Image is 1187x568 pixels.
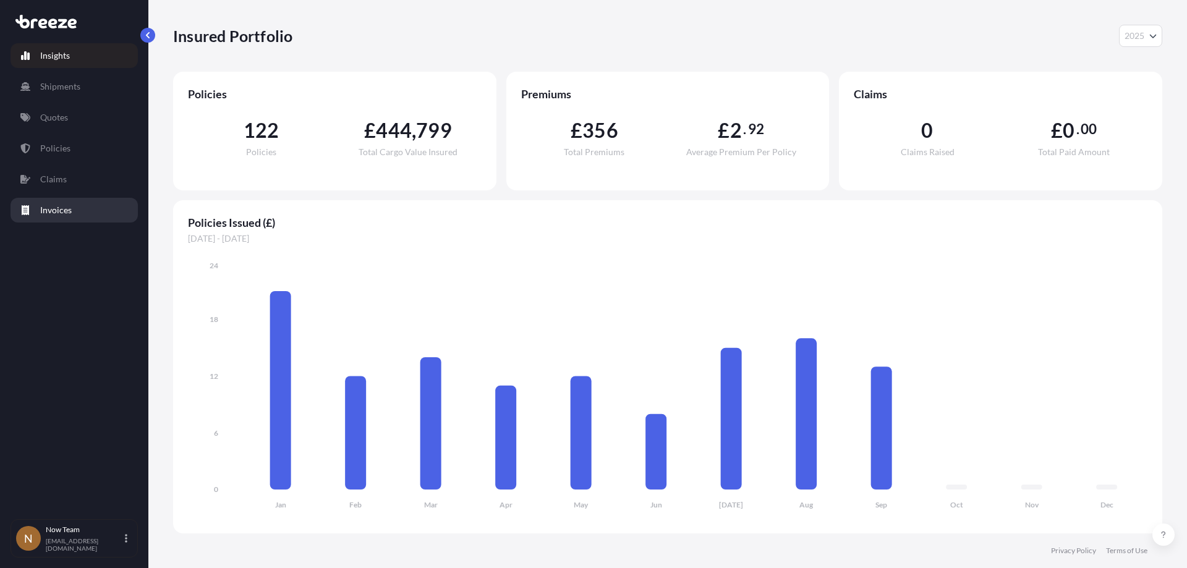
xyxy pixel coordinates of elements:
span: 444 [376,121,412,140]
button: Year Selector [1119,25,1162,47]
tspan: Nov [1025,500,1039,509]
a: Claims [11,167,138,192]
span: 799 [416,121,452,140]
a: Terms of Use [1106,546,1147,556]
span: 2 [730,121,742,140]
tspan: Aug [799,500,814,509]
span: Total Premiums [564,148,624,156]
span: Policies [246,148,276,156]
a: Policies [11,136,138,161]
p: Invoices [40,204,72,216]
a: Shipments [11,74,138,99]
tspan: 0 [214,485,218,494]
span: Claims [854,87,1147,101]
tspan: Apr [500,500,513,509]
span: 356 [582,121,618,140]
span: 0 [1063,121,1074,140]
tspan: Mar [424,500,438,509]
span: Average Premium Per Policy [686,148,796,156]
span: £ [1051,121,1063,140]
span: £ [718,121,730,140]
span: [DATE] - [DATE] [188,232,1147,245]
p: Insured Portfolio [173,26,292,46]
span: 0 [921,121,933,140]
span: 92 [748,124,764,134]
span: £ [571,121,582,140]
tspan: 18 [210,315,218,324]
p: Now Team [46,525,122,535]
a: Insights [11,43,138,68]
span: Policies [188,87,482,101]
span: . [743,124,746,134]
tspan: Feb [349,500,362,509]
span: 00 [1081,124,1097,134]
tspan: May [574,500,589,509]
tspan: 6 [214,428,218,438]
tspan: Dec [1100,500,1113,509]
span: N [24,532,33,545]
p: Shipments [40,80,80,93]
span: Total Cargo Value Insured [359,148,457,156]
span: 122 [244,121,279,140]
tspan: Jan [275,500,286,509]
a: Privacy Policy [1051,546,1096,556]
tspan: [DATE] [719,500,743,509]
tspan: 12 [210,371,218,381]
p: Policies [40,142,70,155]
span: £ [364,121,376,140]
span: 2025 [1125,30,1144,42]
a: Invoices [11,198,138,223]
p: Quotes [40,111,68,124]
tspan: Oct [950,500,963,509]
tspan: 24 [210,261,218,270]
span: , [412,121,416,140]
tspan: Jun [650,500,662,509]
p: Insights [40,49,70,62]
span: Policies Issued (£) [188,215,1147,230]
p: [EMAIL_ADDRESS][DOMAIN_NAME] [46,537,122,552]
span: Claims Raised [901,148,955,156]
span: . [1076,124,1079,134]
span: Total Paid Amount [1038,148,1110,156]
p: Claims [40,173,67,185]
tspan: Sep [875,500,887,509]
span: Premiums [521,87,815,101]
a: Quotes [11,105,138,130]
